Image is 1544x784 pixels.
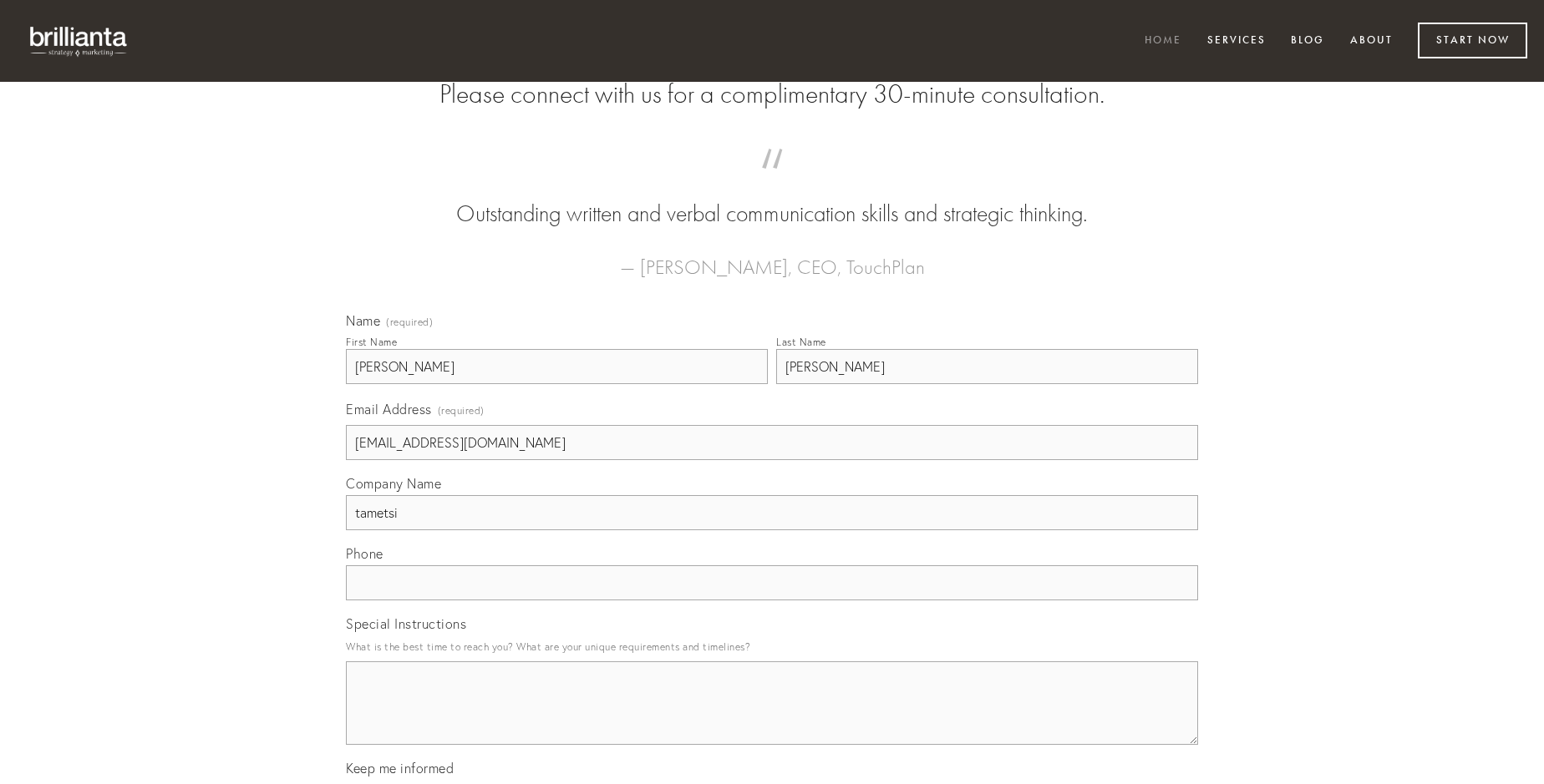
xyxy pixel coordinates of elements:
[346,336,397,348] div: First Name
[346,545,383,562] span: Phone
[346,635,1198,658] p: What is the best time to reach you? What are your unique requirements and timelines?
[1418,23,1527,58] a: Start Now
[17,17,142,65] img: brillianta - research, strategy, marketing
[1134,28,1192,55] a: Home
[386,317,433,327] span: (required)
[1280,28,1335,55] a: Blog
[346,615,466,632] span: Special Instructions
[346,401,432,417] span: Email Address
[776,336,826,348] div: Last Name
[346,475,441,492] span: Company Name
[373,230,1171,284] figcaption: — [PERSON_NAME], CEO, TouchPlan
[346,760,454,776] span: Keep me informed
[1196,28,1277,55] a: Services
[373,165,1171,230] blockquote: Outstanding written and verbal communication skills and strategic thinking.
[1339,28,1404,55] a: About
[373,165,1171,198] span: “
[346,78,1198,110] h2: Please connect with us for a complimentary 30-minute consultation.
[346,312,380,329] span: Name
[438,399,485,422] span: (required)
